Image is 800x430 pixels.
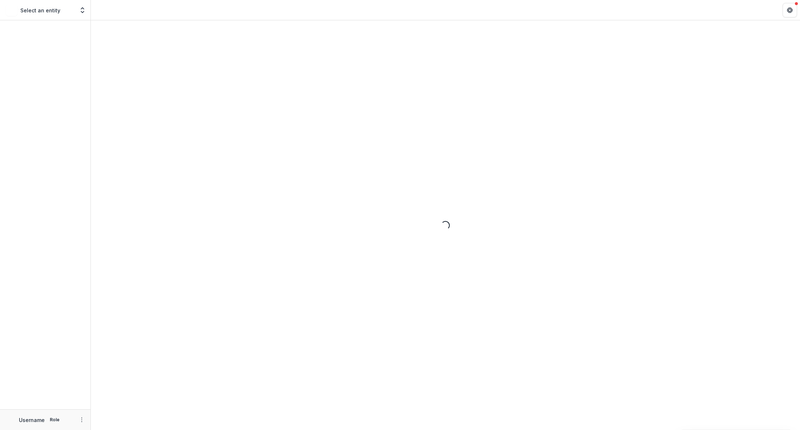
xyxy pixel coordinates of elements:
button: More [77,415,86,424]
p: Select an entity [20,7,60,14]
p: Username [19,416,45,424]
p: Role [48,417,62,423]
button: Open entity switcher [77,3,88,17]
button: Get Help [783,3,797,17]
